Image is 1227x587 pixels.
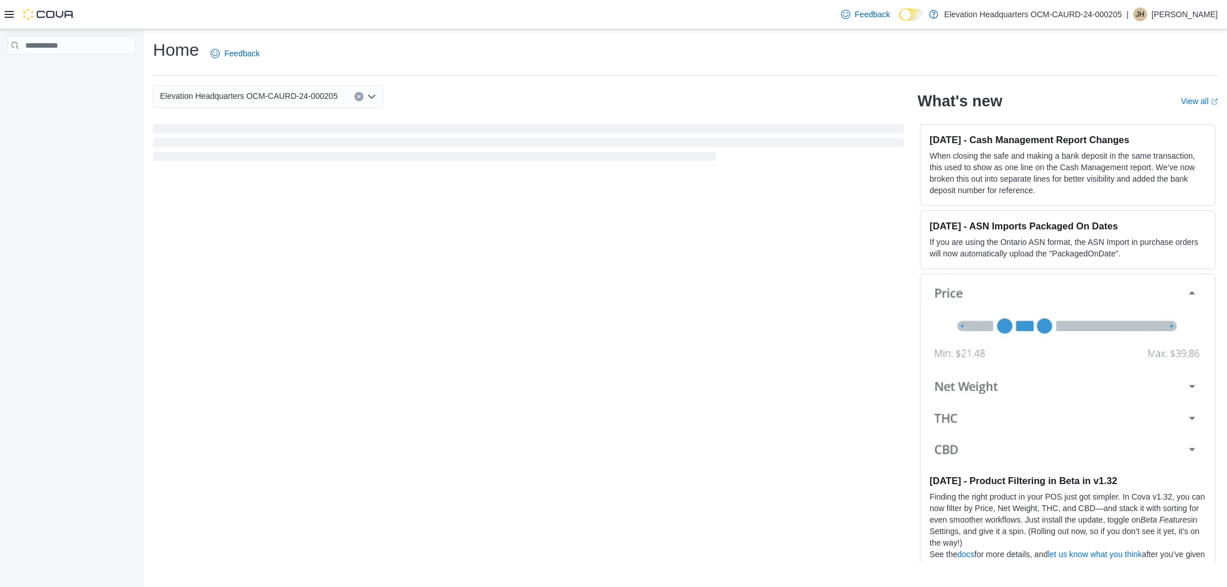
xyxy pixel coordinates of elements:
[354,92,364,101] button: Clear input
[367,92,376,101] button: Open list of options
[224,48,259,59] span: Feedback
[23,9,75,20] img: Cova
[160,89,338,103] span: Elevation Headquarters OCM-CAURD-24-000205
[930,236,1206,259] p: If you are using the Ontario ASN format, the ASN Import in purchase orders will now automatically...
[930,548,1206,571] p: See the for more details, and after you’ve given it a try.
[957,550,974,559] a: docs
[930,491,1206,548] p: Finding the right product in your POS just got simpler. In Cova v1.32, you can now filter by Pric...
[930,220,1206,232] h3: [DATE] - ASN Imports Packaged On Dates
[1152,7,1218,21] p: [PERSON_NAME]
[930,475,1206,486] h3: [DATE] - Product Filtering in Beta in v1.32
[7,57,136,85] nav: Complex example
[1126,7,1129,21] p: |
[918,92,1002,110] h2: What's new
[153,39,199,62] h1: Home
[206,42,264,65] a: Feedback
[1141,515,1191,524] em: Beta Features
[1136,7,1145,21] span: JH
[1211,98,1218,105] svg: External link
[153,126,904,163] span: Loading
[836,3,895,26] a: Feedback
[1133,7,1147,21] div: Jadden Hamilton
[899,9,923,21] input: Dark Mode
[855,9,890,20] span: Feedback
[930,134,1206,145] h3: [DATE] - Cash Management Report Changes
[930,150,1206,196] p: When closing the safe and making a bank deposit in the same transaction, this used to show as one...
[944,7,1122,21] p: Elevation Headquarters OCM-CAURD-24-000205
[1048,550,1141,559] a: let us know what you think
[1181,97,1218,106] a: View allExternal link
